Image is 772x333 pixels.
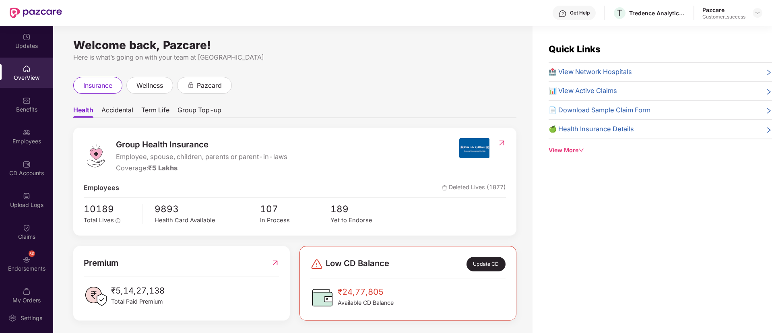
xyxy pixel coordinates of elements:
img: deleteIcon [442,185,447,190]
div: Coverage: [116,163,287,174]
span: Accidental [101,106,133,118]
div: Get Help [570,10,590,16]
img: svg+xml;base64,PHN2ZyBpZD0iU2V0dGluZy0yMHgyMCIgeG1sbnM9Imh0dHA6Ly93d3cudzMub3JnLzIwMDAvc3ZnIiB3aW... [8,314,17,322]
img: svg+xml;base64,PHN2ZyBpZD0iQmVuZWZpdHMiIHhtbG5zPSJodHRwOi8vd3d3LnczLm9yZy8yMDAwL3N2ZyIgd2lkdGg9Ij... [23,97,31,105]
span: Quick Links [549,43,601,54]
img: svg+xml;base64,PHN2ZyBpZD0iVXBkYXRlZCIgeG1sbnM9Imh0dHA6Ly93d3cudzMub3JnLzIwMDAvc3ZnIiB3aWR0aD0iMj... [23,33,31,41]
span: wellness [136,81,163,91]
span: 🏥 View Network Hospitals [549,67,632,77]
img: PaidPremiumIcon [84,284,108,308]
span: Total Paid Premium [111,297,165,306]
img: svg+xml;base64,PHN2ZyBpZD0iTXlfT3JkZXJzIiBkYXRhLW5hbWU9Ik15IE9yZGVycyIgeG1sbnM9Imh0dHA6Ly93d3cudz... [23,287,31,296]
img: New Pazcare Logo [10,8,62,18]
span: right [766,87,772,96]
img: svg+xml;base64,PHN2ZyBpZD0iVXBsb2FkX0xvZ3MiIGRhdGEtbmFtZT0iVXBsb2FkIExvZ3MiIHhtbG5zPSJodHRwOi8vd3... [23,192,31,200]
span: Premium [84,256,118,269]
span: insurance [83,81,112,91]
span: 🍏 Health Insurance Details [549,124,634,134]
div: In Process [260,216,330,225]
div: Pazcare [702,6,745,14]
span: Term Life [141,106,169,118]
img: svg+xml;base64,PHN2ZyBpZD0iRHJvcGRvd24tMzJ4MzIiIHhtbG5zPSJodHRwOi8vd3d3LnczLm9yZy8yMDAwL3N2ZyIgd2... [754,10,761,16]
span: Group Top-up [178,106,221,118]
img: svg+xml;base64,PHN2ZyBpZD0iRW1wbG95ZWVzIiB4bWxucz0iaHR0cDovL3d3dy53My5vcmcvMjAwMC9zdmciIHdpZHRoPS... [23,128,31,137]
span: T [617,8,622,18]
span: pazcard [197,81,222,91]
div: animation [187,81,194,89]
div: Update CD [467,257,506,271]
div: 50 [29,250,35,257]
span: Group Health Insurance [116,138,287,151]
img: svg+xml;base64,PHN2ZyBpZD0iQ2xhaW0iIHhtbG5zPSJodHRwOi8vd3d3LnczLm9yZy8yMDAwL3N2ZyIgd2lkdGg9IjIwIi... [23,224,31,232]
div: Health Card Available [155,216,260,225]
span: 189 [330,202,401,216]
img: RedirectIcon [271,256,279,269]
img: svg+xml;base64,PHN2ZyBpZD0iQ0RfQWNjb3VudHMiIGRhdGEtbmFtZT0iQ0QgQWNjb3VudHMiIHhtbG5zPSJodHRwOi8vd3... [23,160,31,168]
div: Welcome back, Pazcare! [73,42,516,48]
img: insurerIcon [459,138,489,158]
img: CDBalanceIcon [310,285,334,310]
img: svg+xml;base64,PHN2ZyBpZD0iRW5kb3JzZW1lbnRzIiB4bWxucz0iaHR0cDovL3d3dy53My5vcmcvMjAwMC9zdmciIHdpZH... [23,256,31,264]
img: svg+xml;base64,PHN2ZyBpZD0iSG9tZSIgeG1sbnM9Imh0dHA6Ly93d3cudzMub3JnLzIwMDAvc3ZnIiB3aWR0aD0iMjAiIG... [23,65,31,73]
span: ₹24,77,805 [338,285,394,298]
div: View More [549,146,772,155]
span: 📄 Download Sample Claim Form [549,105,650,116]
div: Yet to Endorse [330,216,401,225]
span: ₹5,14,27,138 [111,284,165,297]
img: logo [84,144,108,168]
span: 107 [260,202,330,216]
span: 📊 View Active Claims [549,86,617,96]
div: Tredence Analytics Solutions Private Limited [629,9,685,17]
img: svg+xml;base64,PHN2ZyBpZD0iSGVscC0zMngzMiIgeG1sbnM9Imh0dHA6Ly93d3cudzMub3JnLzIwMDAvc3ZnIiB3aWR0aD... [559,10,567,18]
span: Employees [84,183,119,193]
span: right [766,68,772,77]
span: Total Lives [84,217,114,224]
span: 9893 [155,202,260,216]
span: ₹5 Lakhs [148,164,178,172]
div: Here is what’s going on with your team at [GEOGRAPHIC_DATA] [73,52,516,62]
span: Health [73,106,93,118]
img: RedirectIcon [497,139,506,147]
span: Available CD Balance [338,298,394,307]
span: down [578,147,584,153]
span: Deleted Lives (1877) [442,183,506,193]
span: Employee, spouse, children, parents or parent-in-laws [116,152,287,162]
div: Customer_success [702,14,745,20]
span: info-circle [116,218,120,223]
span: Low CD Balance [326,257,389,271]
img: svg+xml;base64,PHN2ZyBpZD0iRGFuZ2VyLTMyeDMyIiB4bWxucz0iaHR0cDovL3d3dy53My5vcmcvMjAwMC9zdmciIHdpZH... [310,258,323,271]
span: 10189 [84,202,136,216]
span: right [766,107,772,116]
div: Settings [18,314,45,322]
span: right [766,126,772,134]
